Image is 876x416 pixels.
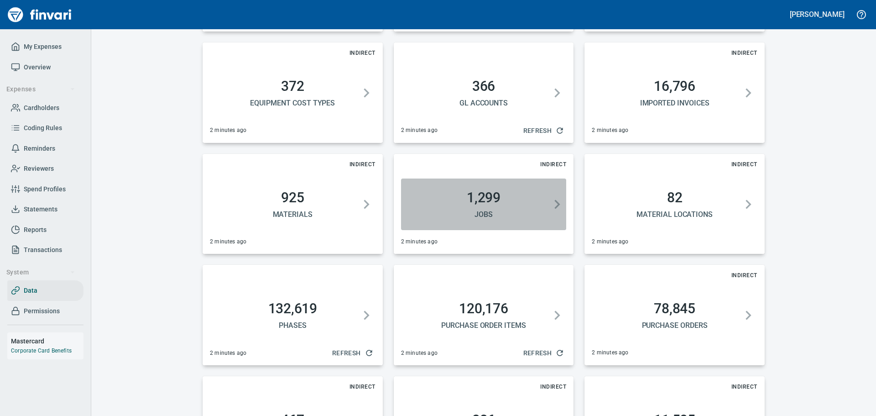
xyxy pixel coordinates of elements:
h5: [PERSON_NAME] [790,10,845,19]
a: Coding Rules [7,118,83,138]
span: Indirect [728,160,761,169]
a: Reminders [7,138,83,159]
button: 82Material Locations [592,179,757,230]
button: 372Equipment Cost Types [210,67,375,119]
span: Indirect [728,271,761,280]
h6: Mastercard [11,336,83,346]
span: 2 minutes ago [592,126,628,135]
span: 2 minutes ago [210,237,246,247]
span: 2 minutes ago [210,126,246,135]
a: Cardholders [7,98,83,118]
h2: 372 [214,78,372,95]
span: Spend Profiles [24,184,66,195]
h5: Materials [214,210,372,219]
a: Spend Profiles [7,179,83,200]
a: Data [7,280,83,301]
span: Indirect [537,160,570,169]
span: 2 minutes ago [401,126,438,135]
h5: Purchase Order Items [405,321,563,330]
button: System [3,264,79,281]
span: Expenses [6,84,75,95]
span: Permissions [24,305,60,317]
span: Indirect [728,48,761,58]
h5: Imported Invoices [595,98,754,108]
span: Indirect [346,382,379,391]
span: Refresh [332,348,372,359]
span: Reports [24,224,47,236]
h2: 78,845 [595,300,754,317]
a: Transactions [7,240,83,260]
span: 2 minutes ago [401,349,438,358]
a: Overview [7,57,83,78]
span: Transactions [24,244,62,256]
h2: 82 [595,190,754,206]
a: Reviewers [7,158,83,179]
button: Refresh [520,345,567,362]
span: Indirect [537,382,570,391]
h2: 366 [405,78,563,95]
a: Permissions [7,301,83,321]
h5: Purchase Orders [595,321,754,330]
img: Finvari [5,4,74,26]
button: Refresh [328,345,375,362]
span: Data [24,285,37,296]
span: Refresh [523,348,563,359]
span: 2 minutes ago [592,348,628,358]
button: Refresh [520,122,567,139]
span: Refresh [523,125,563,137]
button: Expenses [3,81,79,98]
button: 120,176Purchase Order Items [401,290,567,341]
h5: Equipment Cost Types [214,98,372,108]
span: System [6,267,75,278]
button: 16,796Imported Invoices [592,67,757,119]
h5: Jobs [405,210,563,219]
a: Reports [7,220,83,240]
h5: Material Locations [595,210,754,219]
span: 2 minutes ago [592,237,628,247]
span: Coding Rules [24,122,62,134]
button: 366GL Accounts [401,67,567,119]
h2: 120,176 [405,300,563,317]
span: Statements [24,204,57,215]
a: Statements [7,199,83,220]
h2: 925 [214,190,372,206]
span: 2 minutes ago [210,349,246,358]
span: My Expenses [24,41,62,53]
span: Overview [24,62,51,73]
span: Cardholders [24,102,59,114]
button: 925Materials [210,179,375,230]
h2: 16,796 [595,78,754,95]
button: 1,299Jobs [401,179,567,230]
h5: Phases [214,321,372,330]
a: Corporate Card Benefits [11,348,72,354]
button: 78,845Purchase Orders [592,290,757,341]
a: My Expenses [7,37,83,57]
span: Indirect [728,382,761,391]
span: 2 minutes ago [401,237,438,247]
span: Indirect [346,160,379,169]
button: 132,619Phases [210,290,375,341]
h5: GL Accounts [405,98,563,108]
button: [PERSON_NAME] [787,7,847,21]
span: Indirect [346,48,379,58]
span: Reminders [24,143,55,154]
span: Reviewers [24,163,54,174]
h2: 132,619 [214,300,372,317]
h2: 1,299 [405,190,563,206]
